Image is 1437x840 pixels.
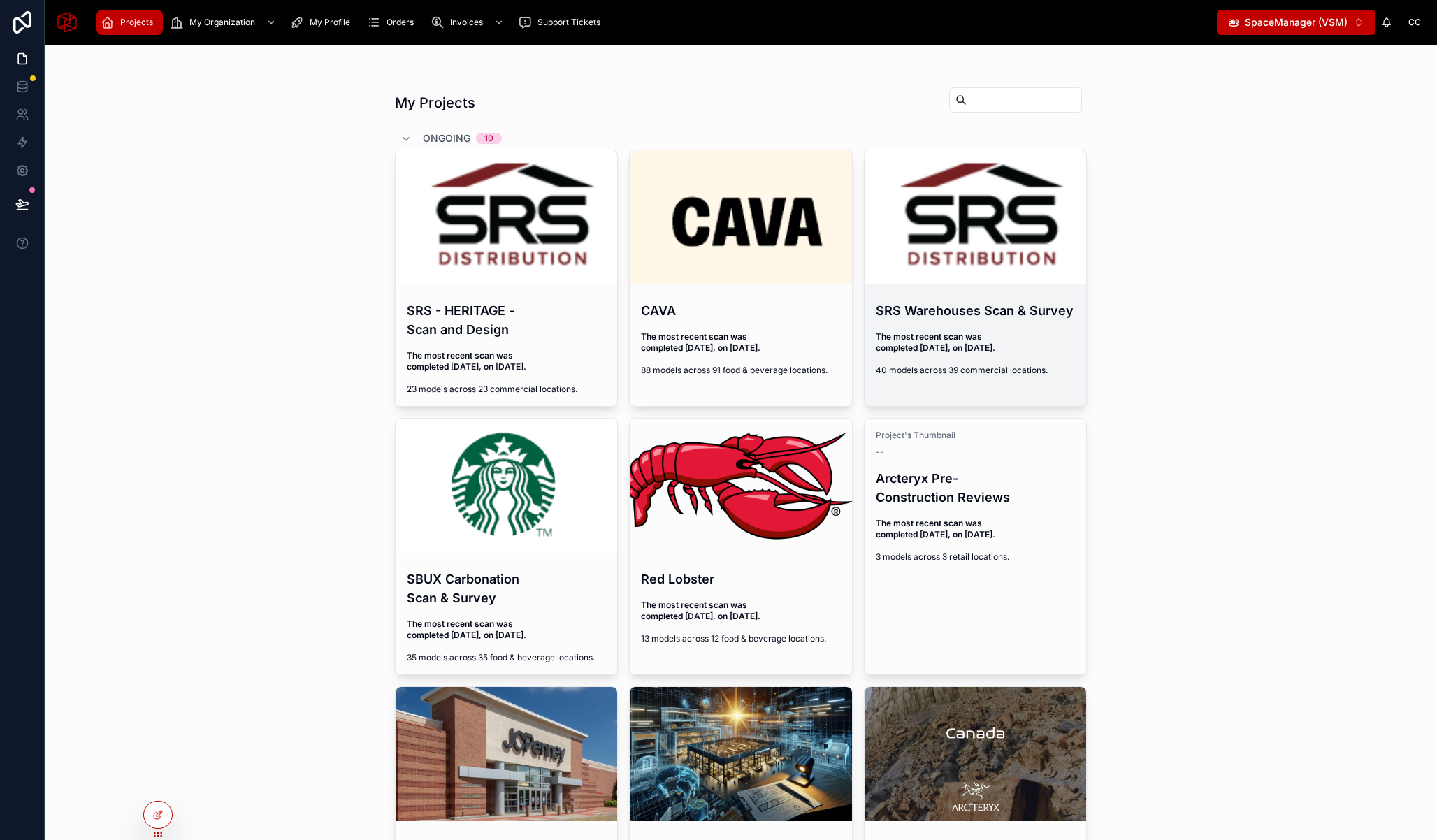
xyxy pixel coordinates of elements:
a: Support Tickets [514,10,610,35]
span: CC [1408,17,1421,28]
a: My Organization [166,10,283,35]
div: Red-Lobster-Logo.png [630,419,852,553]
strong: The most recent scan was completed [DATE], on [DATE]. [407,618,526,640]
span: -- [876,447,884,458]
span: SpaceManager (VSM) [1245,15,1348,29]
div: July-1-2025-Screenshot-from-Projects.png [396,150,618,284]
strong: The most recent scan was completed [DATE], on [DATE]. [407,350,526,372]
h4: SRS - HERITAGE - Scan and Design [407,301,607,339]
a: Red LobsterThe most recent scan was completed [DATE], on [DATE].13 models across 12 food & bevera... [629,418,853,675]
a: My Profile [286,10,360,35]
div: Screenshot-2025-07-04-at-9.56.25-AM.png [630,150,852,284]
strong: The most recent scan was completed [DATE], on [DATE]. [641,331,760,353]
h1: My Projects [395,93,475,113]
div: scrollable content [89,7,1217,38]
strong: The most recent scan was completed [DATE], on [DATE]. [641,600,760,621]
span: 23 models across 23 commercial locations. [407,384,607,395]
h4: Red Lobster [641,570,841,588]
strong: The most recent scan was completed [DATE], on [DATE]. [876,518,995,540]
span: Support Tickets [537,17,600,28]
span: Orders [387,17,414,28]
strong: The most recent scan was completed [DATE], on [DATE]. [876,331,995,353]
div: Screenshot-2025-06-12-at-4.30.13-PM.png [396,419,618,553]
a: Orders [363,10,424,35]
span: Ongoing [423,131,470,145]
div: 2.png [865,687,1087,821]
span: Invoices [450,17,483,28]
span: 35 models across 35 food & beverage locations. [407,652,607,663]
span: 3 models across 3 retail locations. [876,551,1076,563]
div: Screenshot-2025-07-01-at-3.44.13-PM.png [865,150,1087,284]
a: Projects [96,10,163,35]
a: CAVAThe most recent scan was completed [DATE], on [DATE].88 models across 91 food & beverage loca... [629,150,853,407]
div: 10 [484,133,493,144]
a: SRS Warehouses Scan & SurveyThe most recent scan was completed [DATE], on [DATE].40 models across... [864,150,1088,407]
span: 88 models across 91 food & beverage locations. [641,365,841,376]
h4: SBUX Carbonation Scan & Survey [407,570,607,607]
button: Select Button [1217,10,1375,35]
span: 40 models across 39 commercial locations. [876,365,1076,376]
span: My Organization [189,17,255,28]
a: SBUX Carbonation Scan & SurveyThe most recent scan was completed [DATE], on [DATE].35 models acro... [395,418,619,675]
div: JCP-Project-Image.jpeg [396,687,618,821]
a: Invoices [426,10,511,35]
h4: Arcteryx Pre-Construction Reviews [876,469,1076,507]
img: App logo [56,11,78,34]
h4: CAVA [641,301,841,320]
h4: SRS Warehouses Scan & Survey [876,301,1076,320]
a: SRS - HERITAGE - Scan and DesignThe most recent scan was completed [DATE], on [DATE].23 models ac... [395,150,619,407]
a: Project's Thumbnail--Arcteryx Pre-Construction ReviewsThe most recent scan was completed [DATE], ... [864,418,1088,675]
span: Projects [120,17,153,28]
span: My Profile [310,17,350,28]
span: Project's Thumbnail [876,430,1076,441]
span: 13 models across 12 food & beverage locations. [641,633,841,644]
